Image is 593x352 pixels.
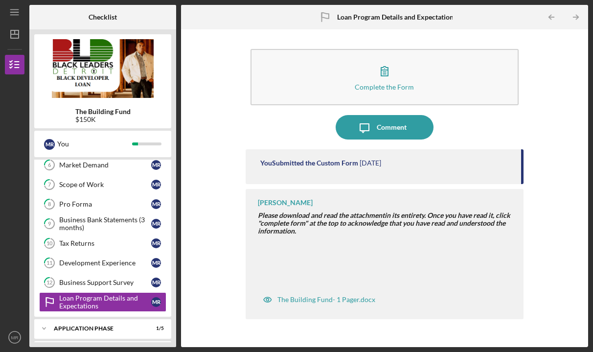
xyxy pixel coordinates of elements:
[277,296,375,304] div: The Building Fund- 1 Pager.docx
[39,194,166,214] a: 8Pro FormaMR
[258,211,510,235] strong: in its entirety. Once you have read it, click "complete form" at the top to acknowledge that you ...
[59,294,151,310] div: Loan Program Details and Expectations
[5,328,24,347] button: MR
[59,259,151,267] div: Development Experience
[48,162,51,168] tspan: 6
[11,335,19,340] text: MR
[151,160,161,170] div: M R
[151,238,161,248] div: M R
[54,326,139,331] div: Application Phase
[151,278,161,287] div: M R
[75,116,131,123] div: $150K
[337,13,456,21] b: Loan Program Details and Expectations
[59,161,151,169] div: Market Demand
[39,214,166,234] a: 9Business Bank Statements (3 months)MR
[48,182,51,188] tspan: 7
[258,211,385,219] strong: Please download and read the attachment
[258,290,380,309] button: The Building Fund- 1 Pager.docx
[59,279,151,286] div: Business Support Survey
[39,155,166,175] a: 6Market DemandMR
[39,292,166,312] a: Loan Program Details and ExpectationsMR
[89,13,117,21] b: Checklist
[57,136,132,152] div: You
[46,260,52,266] tspan: 11
[59,239,151,247] div: Tax Returns
[260,159,358,167] div: You Submitted the Custom Form
[39,175,166,194] a: 7Scope of WorkMR
[336,115,433,140] button: Comment
[360,159,381,167] time: 2025-07-27 16:47
[151,199,161,209] div: M R
[151,219,161,229] div: M R
[151,297,161,307] div: M R
[39,234,166,253] a: 10Tax ReturnsMR
[75,108,131,116] b: The Building Fund
[39,253,166,273] a: 11Development ExperienceMR
[39,273,166,292] a: 12Business Support SurveyMR
[44,139,55,150] div: M R
[151,180,161,189] div: M R
[151,258,161,268] div: M R
[355,83,414,91] div: Complete the Form
[46,280,52,286] tspan: 12
[59,216,151,232] div: Business Bank Statements (3 months)
[46,240,53,247] tspan: 10
[59,181,151,188] div: Scope of Work
[48,221,51,227] tspan: 9
[48,201,51,208] tspan: 8
[34,39,171,98] img: Product logo
[377,115,407,140] div: Comment
[59,200,151,208] div: Pro Forma
[258,199,313,207] div: [PERSON_NAME]
[251,49,519,105] button: Complete the Form
[146,326,164,331] div: 1 / 5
